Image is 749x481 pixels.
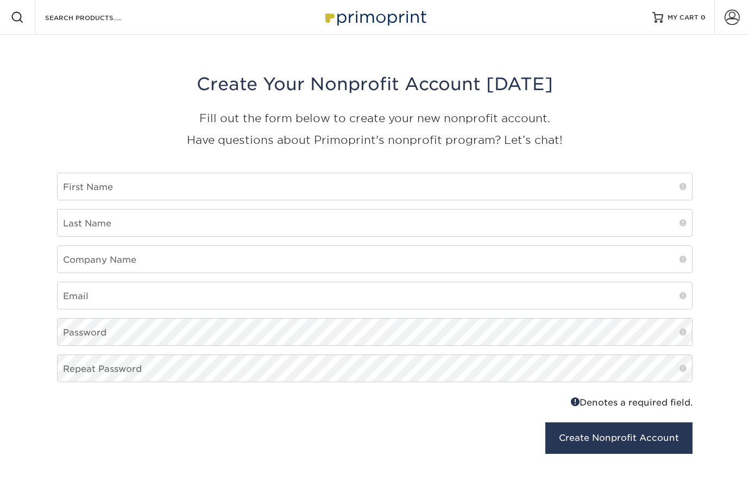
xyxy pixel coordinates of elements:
button: Create Nonprofit Account [545,422,693,454]
p: Fill out the form below to create your new nonprofit account. Have questions about Primoprint's n... [57,107,693,151]
span: MY CART [668,13,698,22]
h3: Create Your Nonprofit Account [DATE] [57,74,693,94]
div: Denotes a required field. [383,395,693,409]
span: 0 [701,14,706,21]
img: Primoprint [320,5,429,29]
input: SEARCH PRODUCTS..... [44,11,150,24]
